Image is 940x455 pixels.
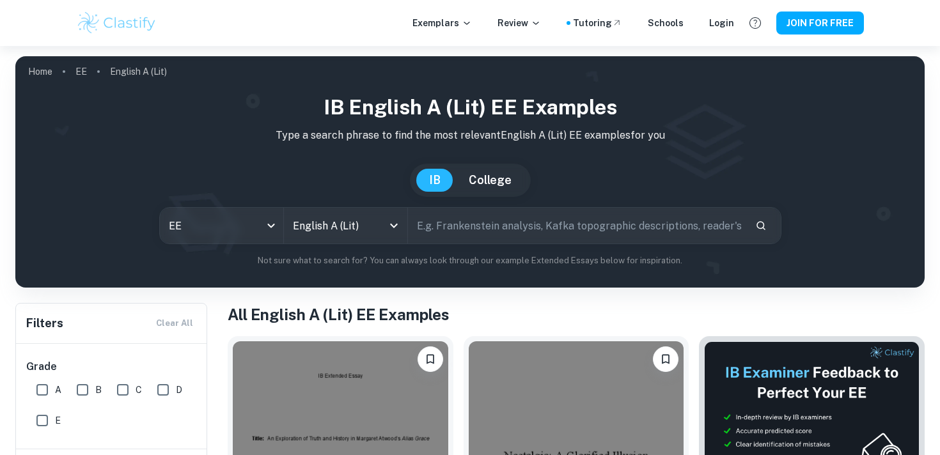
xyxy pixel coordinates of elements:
a: Schools [648,16,684,30]
button: Please log in to bookmark exemplars [653,346,678,372]
button: Search [750,215,772,236]
h1: All English A (Lit) EE Examples [228,303,925,326]
button: College [456,169,524,192]
button: IB [416,169,453,192]
span: E [55,413,61,428]
h6: Grade [26,359,198,374]
div: EE [160,208,283,243]
h6: Filters [26,314,63,332]
a: EE [75,63,87,81]
button: Open [385,217,403,235]
p: Not sure what to search for? You can always look through our example Extended Essays below for in... [26,254,914,267]
img: Clastify logo [76,10,157,36]
span: C [136,383,142,397]
p: Exemplars [412,16,472,30]
span: A [55,383,61,397]
a: Tutoring [573,16,622,30]
button: Help and Feedback [744,12,766,34]
button: Please log in to bookmark exemplars [418,346,443,372]
p: Review [497,16,541,30]
img: profile cover [15,56,925,288]
a: Login [709,16,734,30]
p: English A (Lit) [110,65,167,79]
input: E.g. Frankenstein analysis, Kafka topographic descriptions, reader's perception... [408,208,745,243]
span: D [176,383,182,397]
a: Home [28,63,52,81]
p: Type a search phrase to find the most relevant English A (Lit) EE examples for you [26,128,914,143]
span: B [95,383,102,397]
h1: IB English A (Lit) EE examples [26,92,914,123]
button: JOIN FOR FREE [776,12,864,35]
